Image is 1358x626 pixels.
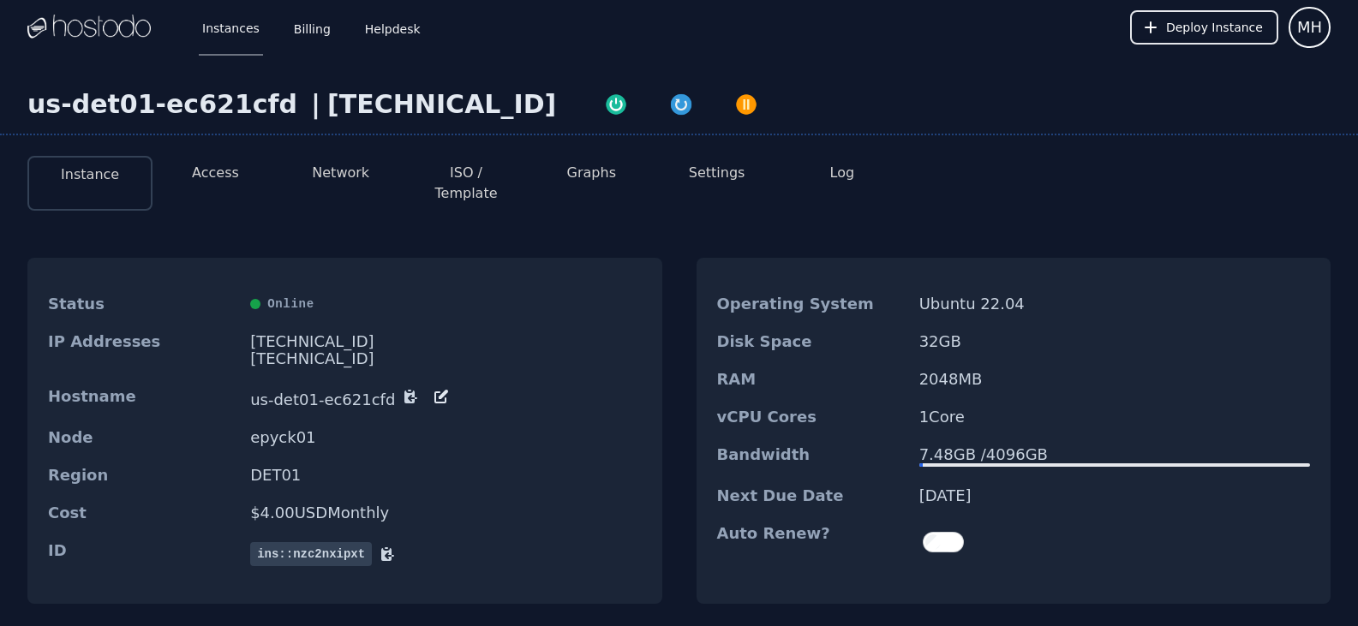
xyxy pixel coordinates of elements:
[1166,19,1263,36] span: Deploy Instance
[250,295,641,313] div: Online
[250,429,641,446] dd: epyck01
[649,89,714,116] button: Restart
[919,446,1310,463] div: 7.48 GB / 4096 GB
[567,163,616,183] button: Graphs
[717,408,906,426] dt: vCPU Cores
[919,371,1310,388] dd: 2048 MB
[48,333,236,367] dt: IP Addresses
[304,89,327,120] div: |
[48,429,236,446] dt: Node
[604,92,628,116] img: Power On
[312,163,369,183] button: Network
[830,163,855,183] button: Log
[250,333,641,350] div: [TECHNICAL_ID]
[1289,7,1331,48] button: User menu
[48,467,236,484] dt: Region
[250,467,641,484] dd: DET01
[1297,15,1322,39] span: MH
[717,446,906,467] dt: Bandwidth
[250,350,641,367] div: [TECHNICAL_ID]
[250,504,641,522] dd: $ 4.00 USD Monthly
[919,487,1310,504] dd: [DATE]
[717,295,906,313] dt: Operating System
[717,371,906,388] dt: RAM
[1130,10,1278,45] button: Deploy Instance
[583,89,649,116] button: Power On
[27,89,304,120] div: us-det01-ec621cfd
[48,504,236,522] dt: Cost
[27,15,151,40] img: Logo
[48,295,236,313] dt: Status
[717,487,906,504] dt: Next Due Date
[689,163,745,183] button: Settings
[250,542,372,566] span: ins::nzc2nxipxt
[48,542,236,566] dt: ID
[61,164,119,185] button: Instance
[250,388,641,408] dd: us-det01-ec621cfd
[417,163,515,204] button: ISO / Template
[669,92,693,116] img: Restart
[717,525,906,559] dt: Auto Renew?
[327,89,556,120] div: [TECHNICAL_ID]
[714,89,779,116] button: Power Off
[734,92,758,116] img: Power Off
[919,295,1310,313] dd: Ubuntu 22.04
[192,163,239,183] button: Access
[919,408,1310,426] dd: 1 Core
[919,333,1310,350] dd: 32 GB
[717,333,906,350] dt: Disk Space
[48,388,236,408] dt: Hostname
